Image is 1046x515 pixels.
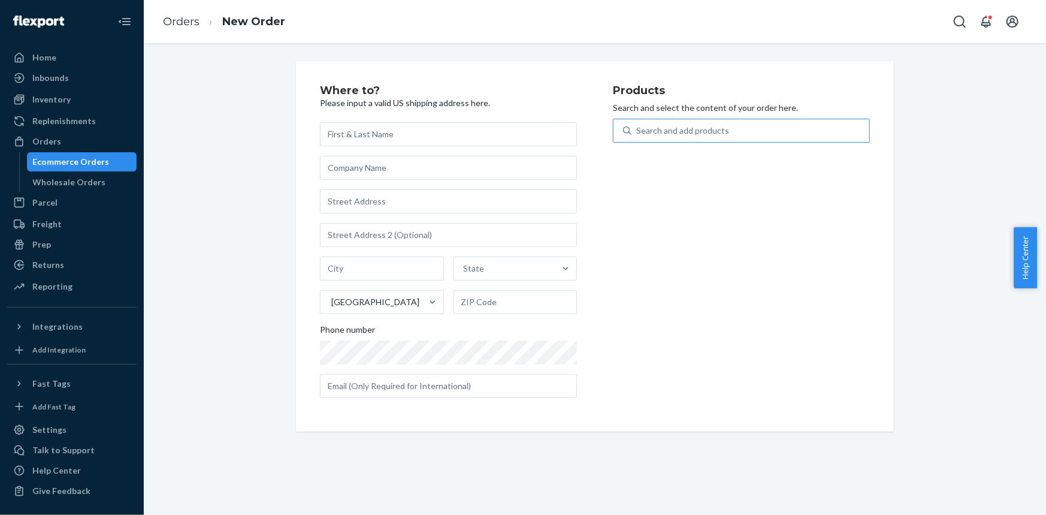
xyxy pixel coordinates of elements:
[32,485,90,497] div: Give Feedback
[7,317,137,336] button: Integrations
[32,218,62,230] div: Freight
[27,152,137,171] a: Ecommerce Orders
[32,424,66,436] div: Settings
[320,122,577,146] input: First & Last Name
[32,444,95,456] div: Talk to Support
[32,281,72,293] div: Reporting
[33,156,110,168] div: Ecommerce Orders
[613,85,870,97] h2: Products
[320,97,577,109] p: Please input a valid US shipping address here.
[320,324,375,341] span: Phone number
[7,481,137,501] button: Give Feedback
[454,290,578,314] input: ZIP Code
[13,16,64,28] img: Flexport logo
[7,193,137,212] a: Parcel
[32,402,75,412] div: Add Fast Tag
[320,223,577,247] input: Street Address 2 (Optional)
[7,277,137,296] a: Reporting
[32,239,51,251] div: Prep
[32,135,61,147] div: Orders
[153,4,295,40] ol: breadcrumbs
[7,68,137,88] a: Inbounds
[1014,227,1037,288] button: Help Center
[7,132,137,151] a: Orders
[7,112,137,131] a: Replenishments
[32,115,96,127] div: Replenishments
[7,341,137,359] a: Add Integration
[32,345,86,355] div: Add Integration
[7,48,137,67] a: Home
[163,15,199,28] a: Orders
[32,94,71,106] div: Inventory
[7,255,137,275] a: Returns
[113,10,137,34] button: Close Navigation
[320,374,577,398] input: Email (Only Required for International)
[7,90,137,109] a: Inventory
[32,72,69,84] div: Inbounds
[32,197,58,209] div: Parcel
[320,156,577,180] input: Company Name
[331,296,419,308] div: [GEOGRAPHIC_DATA]
[1000,10,1024,34] button: Open account menu
[32,378,71,390] div: Fast Tags
[7,441,137,460] a: Talk to Support
[27,173,137,192] a: Wholesale Orders
[636,125,729,137] div: Search and add products
[7,374,137,393] button: Fast Tags
[7,398,137,416] a: Add Fast Tag
[7,215,137,234] a: Freight
[330,296,331,308] input: [GEOGRAPHIC_DATA]
[7,461,137,480] a: Help Center
[7,420,137,439] a: Settings
[32,259,64,271] div: Returns
[33,176,106,188] div: Wholesale Orders
[222,15,285,28] a: New Order
[613,102,870,114] p: Search and select the content of your order here.
[32,52,56,64] div: Home
[464,263,485,275] div: State
[974,10,998,34] button: Open notifications
[948,10,972,34] button: Open Search Box
[320,189,577,213] input: Street Address
[7,235,137,254] a: Prep
[320,85,577,97] h2: Where to?
[32,321,83,333] div: Integrations
[320,257,444,281] input: City
[32,465,81,477] div: Help Center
